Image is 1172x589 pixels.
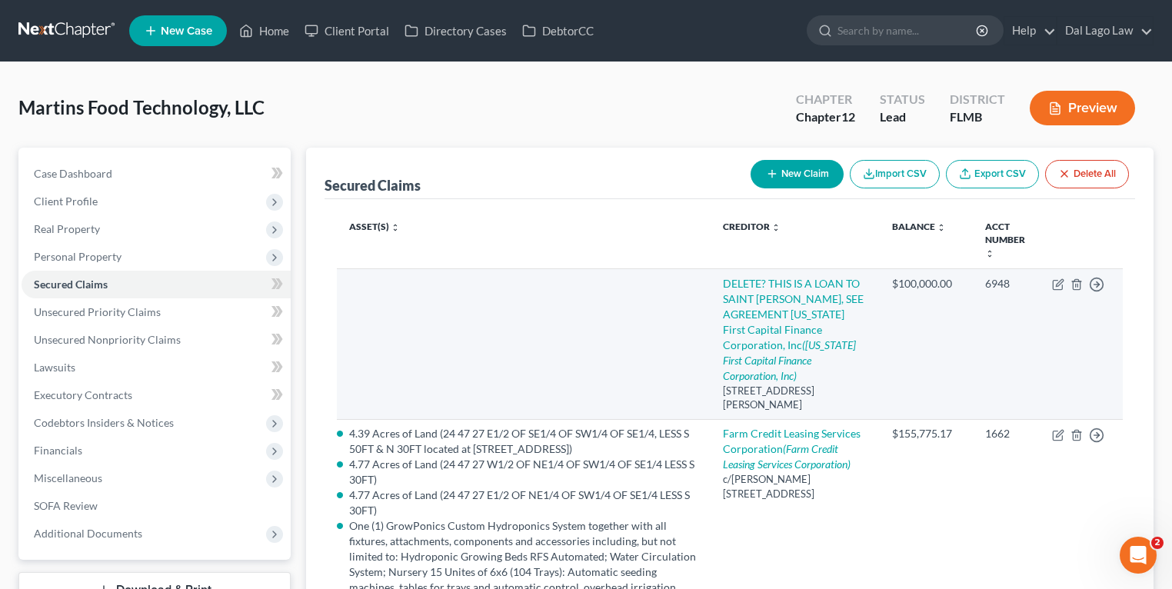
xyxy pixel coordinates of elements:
a: Directory Cases [397,17,514,45]
li: 4.77 Acres of Land (24 47 27 W1/2 OF NE1/4 OF SW1/4 OF SE1/4 LESS S 30FT) [349,457,698,488]
span: Personal Property [34,250,122,263]
div: $155,775.17 [892,426,961,441]
div: Chapter [796,91,855,108]
span: Unsecured Nonpriority Claims [34,333,181,346]
li: 4.39 Acres of Land (24 47 27 E1/2 OF SE1/4 OF SW1/4 OF SE1/4, LESS S 50FT & N 30FT located at [ST... [349,426,698,457]
div: District [950,91,1005,108]
span: 12 [841,109,855,124]
button: Preview [1030,91,1135,125]
span: Codebtors Insiders & Notices [34,416,174,429]
span: 2 [1151,537,1164,549]
a: Secured Claims [22,271,291,298]
div: Status [880,91,925,108]
div: Chapter [796,108,855,126]
div: $100,000.00 [892,276,961,291]
a: Executory Contracts [22,381,291,409]
a: Case Dashboard [22,160,291,188]
i: unfold_more [937,223,946,232]
a: Unsecured Priority Claims [22,298,291,326]
button: Delete All [1045,160,1129,188]
span: SOFA Review [34,499,98,512]
span: Executory Contracts [34,388,132,401]
span: Unsecured Priority Claims [34,305,161,318]
span: Secured Claims [34,278,108,291]
input: Search by name... [837,16,978,45]
a: Acct Number unfold_more [985,221,1025,258]
span: New Case [161,25,212,37]
span: Miscellaneous [34,471,102,484]
button: Import CSV [850,160,940,188]
span: Additional Documents [34,527,142,540]
a: Unsecured Nonpriority Claims [22,326,291,354]
a: Home [231,17,297,45]
a: Asset(s) unfold_more [349,221,400,232]
span: Lawsuits [34,361,75,374]
a: Farm Credit Leasing Services Corporation(Farm Credit Leasing Services Corporation) [723,427,861,471]
a: Client Portal [297,17,397,45]
div: Secured Claims [325,176,421,195]
a: Help [1004,17,1056,45]
a: Balance unfold_more [892,221,946,232]
span: Real Property [34,222,100,235]
i: unfold_more [391,223,400,232]
a: Creditor unfold_more [723,221,781,232]
a: Dal Lago Law [1057,17,1153,45]
a: Lawsuits [22,354,291,381]
div: 6948 [985,276,1027,291]
span: Client Profile [34,195,98,208]
a: SOFA Review [22,492,291,520]
div: Lead [880,108,925,126]
i: unfold_more [985,249,994,258]
iframe: Intercom live chat [1120,537,1157,574]
i: unfold_more [771,223,781,232]
a: Export CSV [946,160,1039,188]
i: (Farm Credit Leasing Services Corporation) [723,442,851,471]
div: c/[PERSON_NAME] [STREET_ADDRESS] [723,472,867,501]
div: [STREET_ADDRESS][PERSON_NAME] [723,384,867,412]
span: Martins Food Technology, LLC [18,96,265,118]
a: DebtorCC [514,17,601,45]
button: New Claim [751,160,844,188]
span: Case Dashboard [34,167,112,180]
span: Financials [34,444,82,457]
div: FLMB [950,108,1005,126]
li: 4.77 Acres of Land (24 47 27 E1/2 OF NE1/4 OF SW1/4 OF SE1/4 LESS S 30FT) [349,488,698,518]
div: 1662 [985,426,1027,441]
i: ([US_STATE] First Capital Finance Corporation, Inc) [723,338,856,382]
a: DELETE? THIS IS A LOAN TO SAINT [PERSON_NAME], SEE AGREEMENT [US_STATE] First Capital Finance Cor... [723,277,864,382]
